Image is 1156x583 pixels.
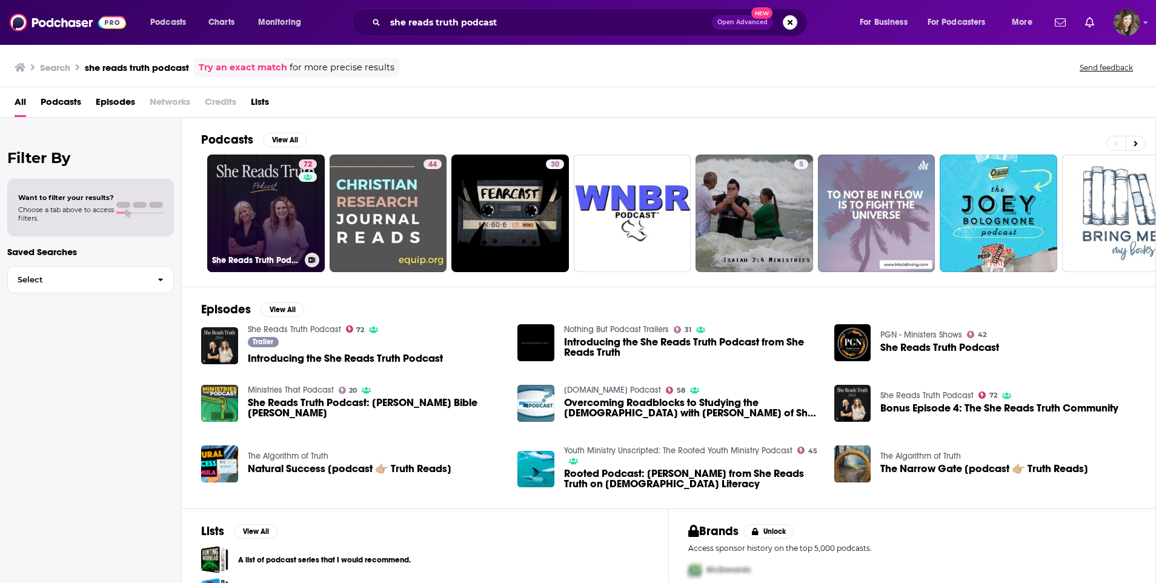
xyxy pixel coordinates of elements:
[248,385,334,395] a: Ministries That Podcast
[880,403,1118,413] span: Bonus Episode 4: The She Reads Truth Community
[920,13,1003,32] button: open menu
[201,327,238,364] a: Introducing the She Reads Truth Podcast
[248,451,328,461] a: The Algorithm of Truth
[234,524,277,539] button: View All
[207,155,325,272] a: 72She Reads Truth Podcast
[978,332,986,338] span: 42
[201,385,238,422] img: She Reads Truth Podcast: Amanda Bible Williams
[564,468,820,489] span: Rooted Podcast: [PERSON_NAME] from She Reads Truth on [DEMOGRAPHIC_DATA] Literacy
[712,15,773,30] button: Open AdvancedNew
[142,13,202,32] button: open menu
[304,159,312,171] span: 72
[834,445,871,482] img: The Narrow Gate [podcast 👉🏼 Truth Reads]
[201,302,251,317] h2: Episodes
[978,391,997,399] a: 72
[451,155,569,272] a: 30
[564,468,820,489] a: Rooted Podcast: John Greco from She Reads Truth on Biblical Literacy
[85,62,189,73] h3: she reads truth podcast
[696,155,813,272] a: 5
[743,524,795,539] button: Unlock
[851,13,923,32] button: open menu
[717,19,768,25] span: Open Advanced
[150,14,186,31] span: Podcasts
[290,61,394,75] span: for more precise results
[706,565,751,575] span: McDonalds
[364,8,819,36] div: Search podcasts, credits, & more...
[564,398,820,418] span: Overcoming Roadblocks to Studying the [DEMOGRAPHIC_DATA] with [PERSON_NAME] of She Reads Truth - ...
[564,398,820,418] a: Overcoming Roadblocks to Studying the Bible with Amanda Williams of She Reads Truth - Podcast Epi...
[797,447,817,454] a: 45
[564,337,820,358] a: Introducing the She Reads Truth Podcast from She Reads Truth
[299,159,317,169] a: 72
[261,302,304,317] button: View All
[330,155,447,272] a: 44
[685,327,691,333] span: 31
[794,159,808,169] a: 5
[10,11,126,34] img: Podchaser - Follow, Share and Rate Podcasts
[201,445,238,482] a: Natural Success [podcast 👉🏼 Truth Reads]
[40,62,70,73] h3: Search
[564,445,792,456] a: Youth Ministry Unscripted: The Rooted Youth Ministry Podcast
[1050,12,1071,33] a: Show notifications dropdown
[880,464,1088,474] a: The Narrow Gate [podcast 👉🏼 Truth Reads]
[677,388,685,393] span: 58
[424,159,442,169] a: 44
[248,464,451,474] span: Natural Success [podcast 👉🏼 Truth Reads]
[263,133,307,147] button: View All
[208,14,234,31] span: Charts
[799,159,803,171] span: 5
[238,553,411,567] a: A list of podcast series that I would recommend.
[356,327,364,333] span: 72
[15,92,26,117] a: All
[1114,9,1140,36] img: User Profile
[150,92,190,117] span: Networks
[1114,9,1140,36] span: Logged in as ElizabethHawkins
[551,159,559,171] span: 30
[683,558,706,582] img: First Pro Logo
[201,13,242,32] a: Charts
[248,324,341,335] a: She Reads Truth Podcast
[96,92,135,117] a: Episodes
[250,13,317,32] button: open menu
[41,92,81,117] span: Podcasts
[339,387,357,394] a: 20
[967,331,986,338] a: 42
[989,393,997,398] span: 72
[564,324,669,335] a: Nothing But Podcast Trailers
[258,14,301,31] span: Monitoring
[688,524,739,539] h2: Brands
[517,451,554,488] img: Rooted Podcast: John Greco from She Reads Truth on Biblical Literacy
[564,385,661,395] a: GotQuestions.org Podcast
[1114,9,1140,36] button: Show profile menu
[517,385,554,422] img: Overcoming Roadblocks to Studying the Bible with Amanda Williams of She Reads Truth - Podcast Epi...
[385,13,712,32] input: Search podcasts, credits, & more...
[880,342,999,353] a: She Reads Truth Podcast
[834,385,871,422] img: Bonus Episode 4: The She Reads Truth Community
[201,132,253,147] h2: Podcasts
[212,255,300,265] h3: She Reads Truth Podcast
[928,14,986,31] span: For Podcasters
[666,387,685,394] a: 58
[880,330,962,340] a: PGN - Ministers Shows
[1080,12,1099,33] a: Show notifications dropdown
[18,193,114,202] span: Want to filter your results?
[1012,14,1032,31] span: More
[546,159,564,169] a: 30
[428,159,437,171] span: 44
[808,448,817,454] span: 45
[205,92,236,117] span: Credits
[860,14,908,31] span: For Business
[201,524,277,539] a: ListsView All
[834,324,871,361] a: She Reads Truth Podcast
[517,324,554,361] img: Introducing the She Reads Truth Podcast from She Reads Truth
[8,276,148,284] span: Select
[201,546,228,573] span: A list of podcast series that I would recommend.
